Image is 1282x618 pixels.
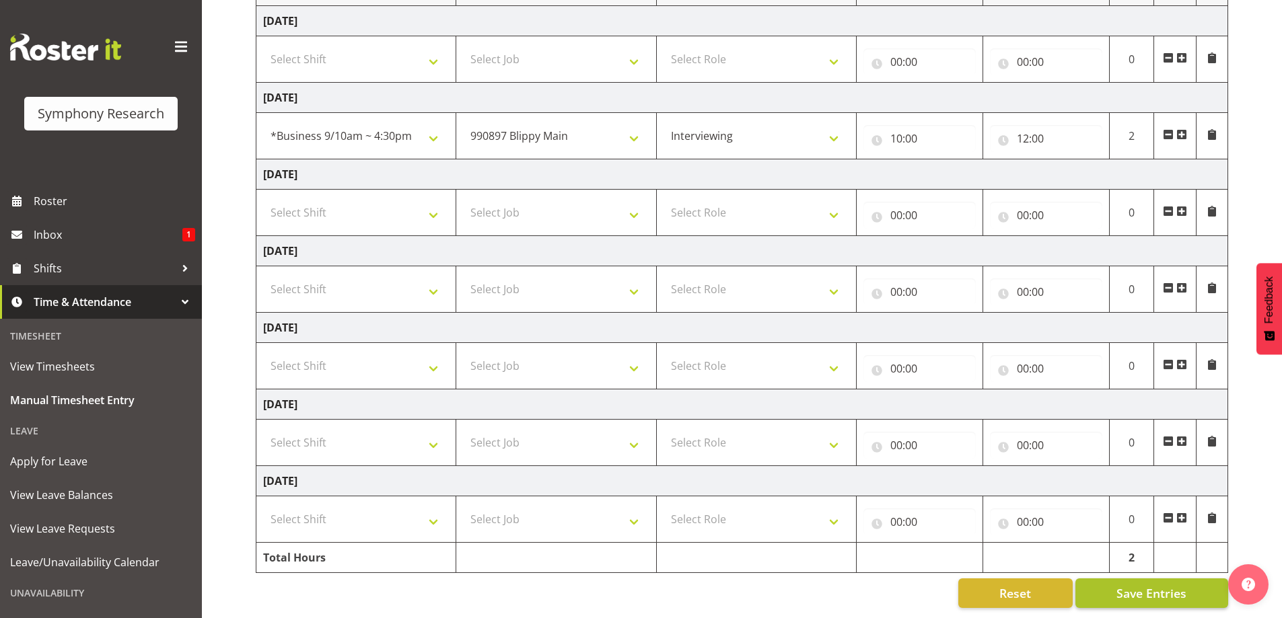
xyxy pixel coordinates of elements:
[38,104,164,124] div: Symphony Research
[10,518,192,539] span: View Leave Requests
[1075,578,1228,608] button: Save Entries
[1109,543,1154,573] td: 2
[1109,113,1154,159] td: 2
[10,390,192,410] span: Manual Timesheet Entry
[990,125,1102,152] input: Click to select...
[990,508,1102,535] input: Click to select...
[990,355,1102,382] input: Click to select...
[256,543,456,573] td: Total Hours
[3,350,199,383] a: View Timesheets
[1256,263,1282,354] button: Feedback - Show survey
[990,202,1102,229] input: Click to select...
[1109,343,1154,389] td: 0
[1109,190,1154,236] td: 0
[1116,584,1186,602] span: Save Entries
[256,236,1228,266] td: [DATE]
[958,578,1073,608] button: Reset
[10,356,192,377] span: View Timesheets
[863,432,976,459] input: Click to select...
[34,292,175,312] span: Time & Attendance
[256,313,1228,343] td: [DATE]
[990,432,1102,459] input: Click to select...
[3,322,199,350] div: Timesheet
[3,512,199,545] a: View Leave Requests
[256,83,1228,113] td: [DATE]
[3,545,199,579] a: Leave/Unavailability Calendar
[999,584,1031,602] span: Reset
[1109,496,1154,543] td: 0
[1109,36,1154,83] td: 0
[182,228,195,241] span: 1
[863,355,976,382] input: Click to select...
[863,125,976,152] input: Click to select...
[256,6,1228,36] td: [DATE]
[3,478,199,512] a: View Leave Balances
[34,258,175,278] span: Shifts
[1242,578,1255,591] img: help-xxl-2.png
[990,48,1102,75] input: Click to select...
[863,202,976,229] input: Click to select...
[256,159,1228,190] td: [DATE]
[3,383,199,417] a: Manual Timesheet Entry
[34,191,195,211] span: Roster
[10,552,192,572] span: Leave/Unavailability Calendar
[34,225,182,245] span: Inbox
[863,508,976,535] input: Click to select...
[256,466,1228,496] td: [DATE]
[863,278,976,305] input: Click to select...
[256,389,1228,420] td: [DATE]
[1109,266,1154,313] td: 0
[1263,276,1275,323] span: Feedback
[863,48,976,75] input: Click to select...
[10,485,192,505] span: View Leave Balances
[990,278,1102,305] input: Click to select...
[3,417,199,445] div: Leave
[1109,420,1154,466] td: 0
[3,445,199,478] a: Apply for Leave
[10,451,192,471] span: Apply for Leave
[3,579,199,607] div: Unavailability
[10,34,121,61] img: Rosterit website logo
